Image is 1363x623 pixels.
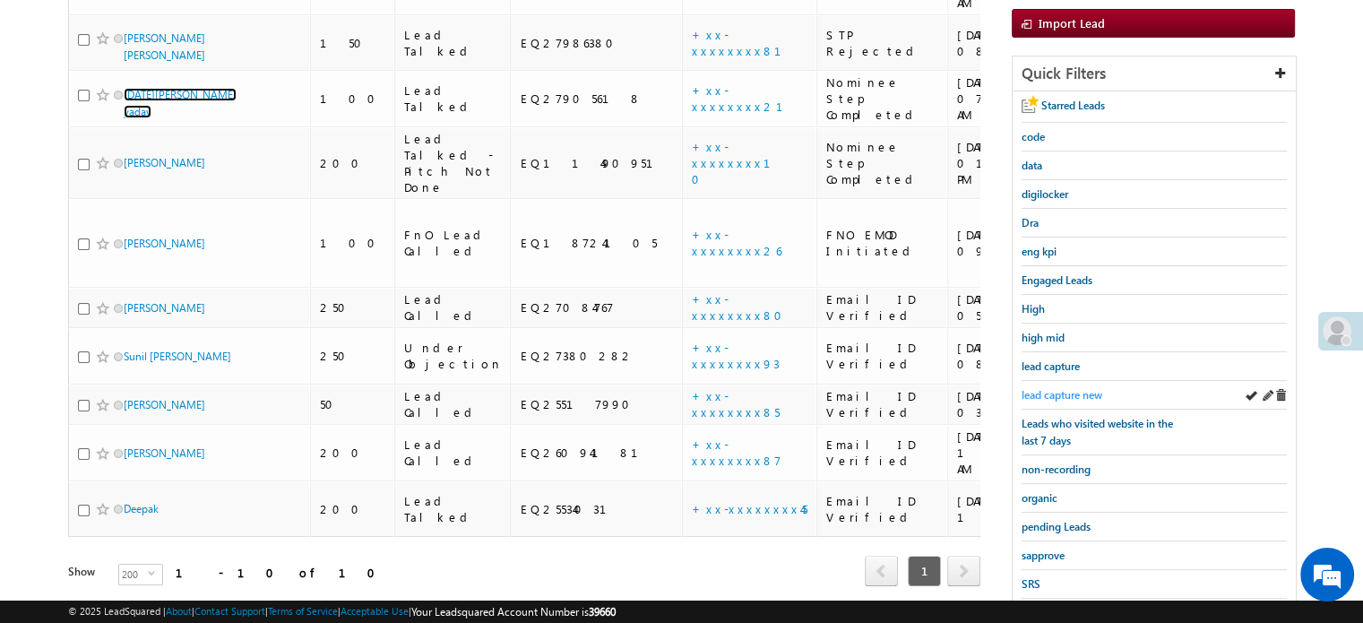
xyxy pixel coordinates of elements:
span: eng kpi [1022,245,1057,258]
div: 100 [320,91,386,107]
div: EQ27905618 [520,91,674,107]
a: [DATE][PERSON_NAME] yadav [124,88,237,118]
span: high mid [1022,331,1065,344]
div: Minimize live chat window [294,9,337,52]
div: Show [68,564,104,580]
div: Email ID Verified [826,388,939,420]
a: Deepak [124,502,159,515]
div: FNO EMOD Initiated [826,227,939,259]
a: +xx-xxxxxxxx10 [692,139,792,186]
span: Engaged Leads [1022,273,1092,287]
div: 100 [320,235,386,251]
div: [DATE] 05:07 PM [957,291,1055,324]
span: © 2025 LeadSquared | | | | | [68,603,616,620]
div: EQ27986380 [520,35,674,51]
div: Nominee Step Completed [826,139,939,187]
a: [PERSON_NAME] [PERSON_NAME] [124,31,205,62]
div: EQ25534031 [520,501,674,517]
em: Start Chat [244,488,325,512]
a: [PERSON_NAME] [124,446,205,460]
span: lead capture [1022,359,1080,373]
div: Lead Called [404,437,503,469]
span: next [947,556,980,586]
a: Acceptable Use [341,605,409,617]
a: [PERSON_NAME] [124,156,205,169]
div: Lead Called [404,388,503,420]
div: Email ID Verified [826,340,939,372]
span: code [1022,130,1045,143]
span: Your Leadsquared Account Number is [411,605,616,619]
span: non-recording [1022,463,1091,476]
div: [DATE] 12:04 AM [957,428,1055,477]
div: Lead Talked - Pitch Not Done [404,131,503,195]
a: Terms of Service [268,605,338,617]
div: Chat with us now [93,94,301,117]
a: prev [865,558,898,586]
div: 200 [320,501,386,517]
span: 1 [908,556,941,586]
div: 1 - 10 of 10 [176,562,386,583]
span: digilocker [1022,187,1068,201]
div: STP Rejected [826,27,939,59]
div: EQ11490951 [520,155,674,171]
span: Starred Leads [1041,99,1105,112]
div: EQ25517990 [520,396,674,412]
a: +xx-xxxxxxxx85 [692,388,780,420]
a: Sunil [PERSON_NAME] [124,350,231,363]
div: Nominee Step Completed [826,74,939,123]
div: Email ID Verified [826,437,939,469]
img: d_60004797649_company_0_60004797649 [30,94,75,117]
div: 50 [320,396,386,412]
a: +xx-xxxxxxxx45 [692,501,807,516]
div: [DATE] 01:31 PM [957,139,1055,187]
div: Quick Filters [1013,56,1296,91]
a: next [947,558,980,586]
span: High [1022,302,1045,316]
span: sapprove [1022,549,1065,562]
div: [DATE] 09:58 AM [957,227,1055,259]
div: Lead Talked [404,82,503,115]
a: +xx-xxxxxxxx21 [692,82,805,114]
div: EQ27084767 [520,299,674,316]
a: [PERSON_NAME] [124,398,205,411]
div: Email ID Verified [826,291,939,324]
div: [DATE] 07:14 AM [957,74,1055,123]
span: Leads who visited website in the last 7 days [1022,417,1173,447]
a: About [166,605,192,617]
a: Contact Support [194,605,265,617]
div: Lead Called [404,291,503,324]
div: EQ27380282 [520,348,674,364]
span: Dra [1022,216,1039,229]
div: 250 [320,348,386,364]
span: lead capture new [1022,388,1102,402]
div: EQ26094181 [520,445,674,461]
div: FnO Lead Called [404,227,503,259]
div: Under Objection [404,340,503,372]
a: +xx-xxxxxxxx80 [692,291,793,323]
a: +xx-xxxxxxxx93 [692,340,780,371]
div: 200 [320,445,386,461]
textarea: Type your message and hit 'Enter' [23,166,327,472]
a: +xx-xxxxxxxx87 [692,437,781,468]
a: +xx-xxxxxxxx26 [692,227,781,258]
div: 200 [320,155,386,171]
span: prev [865,556,898,586]
div: 150 [320,35,386,51]
span: SRS [1022,577,1040,591]
span: 39660 [589,605,616,619]
a: [PERSON_NAME] [124,301,205,315]
a: +xx-xxxxxxxx81 [692,27,803,58]
div: [DATE] 08:55 AM [957,27,1055,59]
span: select [148,569,162,577]
div: [DATE] 08:27 AM [957,340,1055,372]
div: EQ18724105 [520,235,674,251]
div: Lead Talked [404,27,503,59]
div: [DATE] 12:46 AM [957,493,1055,525]
span: data [1022,159,1042,172]
span: 200 [119,565,148,584]
span: organic [1022,491,1057,505]
span: Import Lead [1039,15,1105,30]
div: Email ID Verified [826,493,939,525]
div: Lead Talked [404,493,503,525]
div: [DATE] 03:39 AM [957,388,1055,420]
